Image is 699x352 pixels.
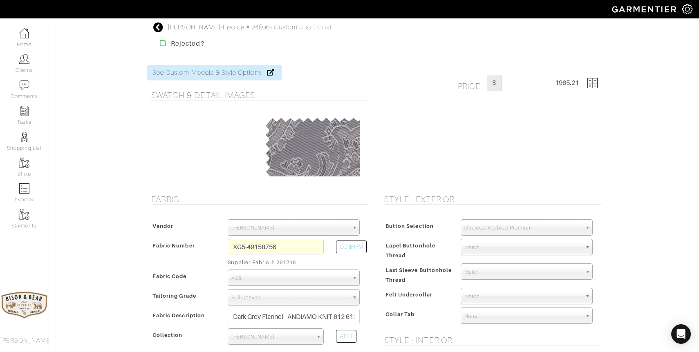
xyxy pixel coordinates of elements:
[231,270,349,286] span: XG5
[151,90,368,100] h5: Swatch & Detail Images
[385,308,415,320] span: Collar Tab
[231,220,349,236] span: [PERSON_NAME]
[336,241,367,253] button: CONFIRM
[464,239,582,256] span: Match
[487,75,502,91] span: $
[336,330,356,343] div: ADD
[385,240,435,261] span: Lapel Buttonhole Thread
[19,106,29,116] img: reminder-icon-8004d30b9f0a5d33ae49ab947aed9ed385cf756f9e5892f1edd6e32f2345188e.png
[385,220,434,232] span: Button Selection
[152,270,187,282] span: Fabric Code
[671,324,691,344] div: Open Intercom Messenger
[152,220,173,232] span: Vendor
[152,329,183,341] span: Collection
[152,290,196,302] span: Tailoring Grade
[19,80,29,90] img: comment-icon-a0a6a9ef722e966f86d9cbdc48e553b5cf19dbc54f86b18d962a5391bc8f6eb6.png
[19,132,29,142] img: stylists-icon-eb353228a002819b7ec25b43dbf5f0378dd9e0616d9560372ff212230b889e62.png
[19,28,29,38] img: dashboard-icon-dbcd8f5a0b271acd01030246c82b418ddd0df26cd7fceb0bd07c9910d44c42f6.png
[384,194,601,204] h5: Style - Exterior
[228,258,324,266] small: Supplier Fabric # 261216
[223,24,270,31] a: Invoice # 24506
[168,22,332,32] div: - - Custom Sport Coat
[147,65,282,80] a: See Custom Models & Style Options
[171,40,204,47] strong: Rejected?
[151,194,368,204] h5: Fabric
[458,75,487,91] h5: Price
[608,2,682,16] img: garmentier-logo-header-white-b43fb05a5012e4ada735d5af1a66efaba907eab6374d6393d1fbf88cb4ef424d.png
[152,240,195,252] span: Fabric Number
[385,289,432,301] span: Felt Undercollar
[19,183,29,194] img: orders-icon-0abe47150d42831381b5fb84f609e132dff9fe21cb692f30cb5eec754e2cba89.png
[464,220,582,236] span: Charcoal Marbled Premium
[384,335,601,345] h5: Style - Interior
[231,290,349,306] span: Full Canvas
[464,264,582,280] span: Match
[587,78,598,88] img: Open Price Breakdown
[152,310,205,321] span: Fabric Description
[19,54,29,64] img: clients-icon-6bae9207a08558b7cb47a8932f037763ab4055f8c8b6bfacd5dc20c3e0201464.png
[385,264,452,286] span: Last Sleeve Buttonhole Thread
[464,308,582,324] span: None
[19,158,29,168] img: garments-icon-b7da505a4dc4fd61783c78ac3ca0ef83fa9d6f193b1c9dc38574b1d14d53ca28.png
[168,24,221,31] a: [PERSON_NAME]
[464,288,582,305] span: Match
[682,4,692,14] img: gear-icon-white-bd11855cb880d31180b6d7d6211b90ccbf57a29d726f0c71d8c61bd08dd39cc2.png
[19,209,29,220] img: garments-icon-b7da505a4dc4fd61783c78ac3ca0ef83fa9d6f193b1c9dc38574b1d14d53ca28.png
[231,329,313,345] span: [PERSON_NAME]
